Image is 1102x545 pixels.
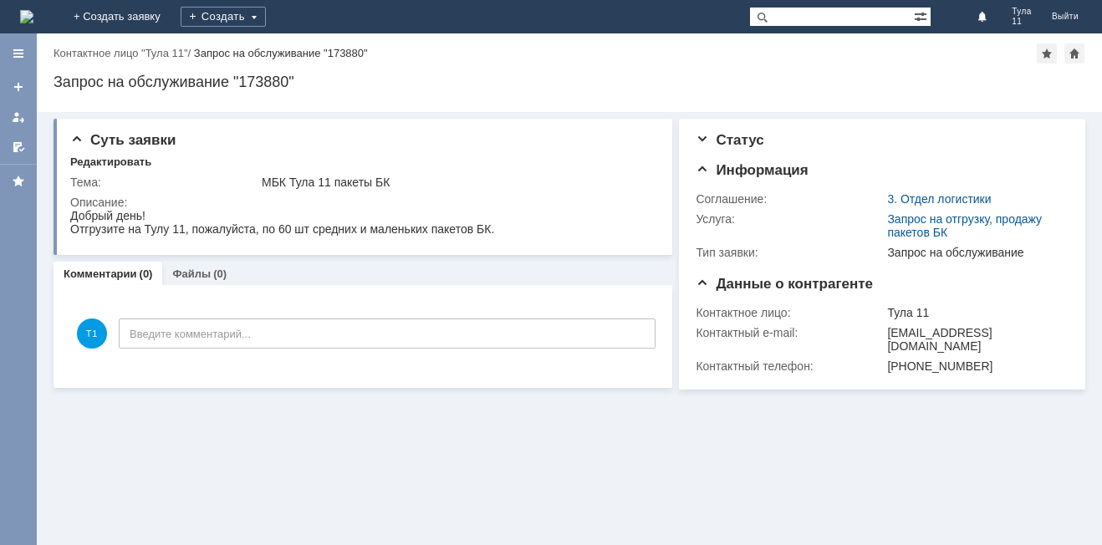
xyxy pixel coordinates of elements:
span: Т1 [77,318,107,349]
div: Услуга: [696,212,884,226]
div: Контактный e-mail: [696,326,884,339]
span: Расширенный поиск [914,8,931,23]
a: Контактное лицо "Тула 11" [54,47,188,59]
div: Описание: [70,196,653,209]
a: Перейти на домашнюю страницу [20,10,33,23]
span: Суть заявки [70,132,176,148]
div: Запрос на обслуживание "173880" [54,74,1085,90]
a: 3. Отдел логистики [887,192,991,206]
a: Мои заявки [5,104,32,130]
span: 11 [1012,17,1032,27]
div: [EMAIL_ADDRESS][DOMAIN_NAME] [887,326,1061,353]
div: Создать [181,7,266,27]
div: Добавить в избранное [1037,43,1057,64]
a: Мои согласования [5,134,32,160]
div: Тема: [70,176,258,189]
div: Запрос на обслуживание [887,246,1061,259]
div: Контактное лицо: [696,306,884,319]
a: Файлы [172,267,211,280]
div: Контактный телефон: [696,359,884,373]
a: Создать заявку [5,74,32,100]
span: Тула [1012,7,1032,17]
div: Сделать домашней страницей [1064,43,1084,64]
div: Тула 11 [887,306,1061,319]
div: / [54,47,194,59]
a: Комментарии [64,267,137,280]
div: Тип заявки: [696,246,884,259]
a: Запрос на отгрузку, продажу пакетов БК [887,212,1042,239]
div: Запрос на обслуживание "173880" [194,47,368,59]
div: (0) [213,267,227,280]
div: (0) [140,267,153,280]
img: logo [20,10,33,23]
div: МБК Тула 11 пакеты БК [262,176,650,189]
div: Редактировать [70,155,151,169]
span: Информация [696,162,808,178]
div: [PHONE_NUMBER] [887,359,1061,373]
span: Данные о контрагенте [696,276,873,292]
span: Статус [696,132,763,148]
div: Соглашение: [696,192,884,206]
